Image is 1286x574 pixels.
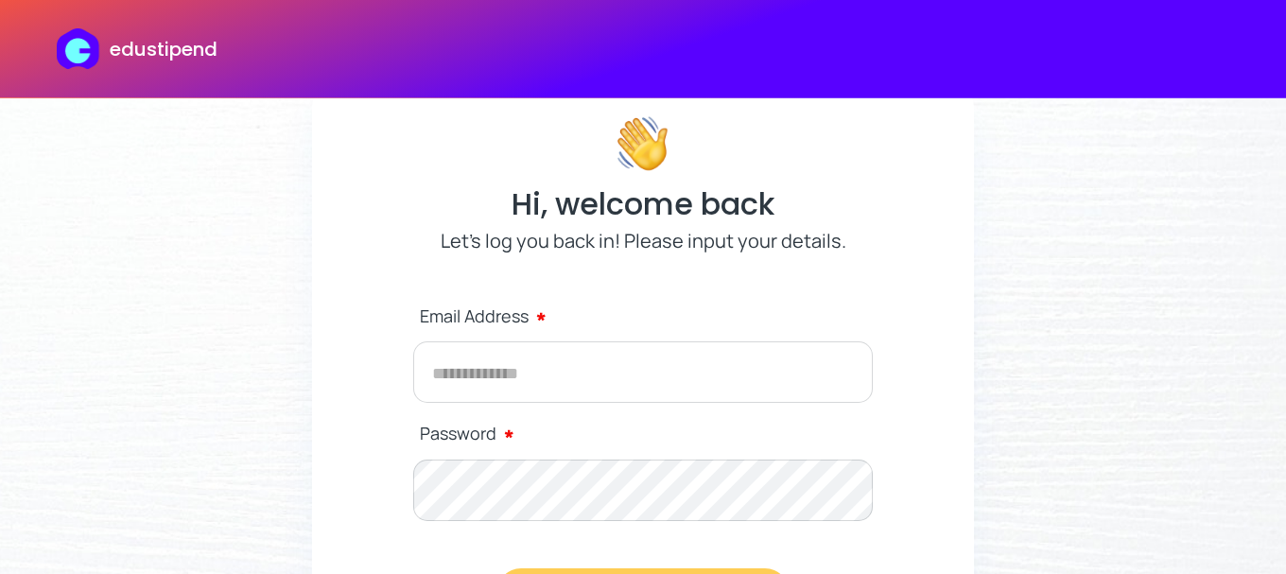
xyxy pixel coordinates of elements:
p: Let’s log you back in! Please input your details. [441,227,846,255]
h1: Hi, welcome back [512,182,774,227]
label: Password [420,412,873,453]
img: edustipend logo [57,28,108,69]
img: hand [615,115,671,172]
a: edustipend logoedustipend [57,28,217,69]
p: edustipend [110,35,217,63]
label: Email Address [420,295,873,336]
